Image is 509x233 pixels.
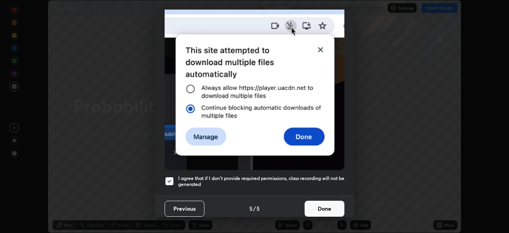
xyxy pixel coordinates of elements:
h4: 5 [249,204,253,213]
button: Previous [165,201,204,217]
button: Done [305,201,344,217]
h4: / [253,204,256,213]
h5: I agree that if I don't provide required permissions, class recording will not be generated [178,175,344,188]
h4: 5 [256,204,260,213]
